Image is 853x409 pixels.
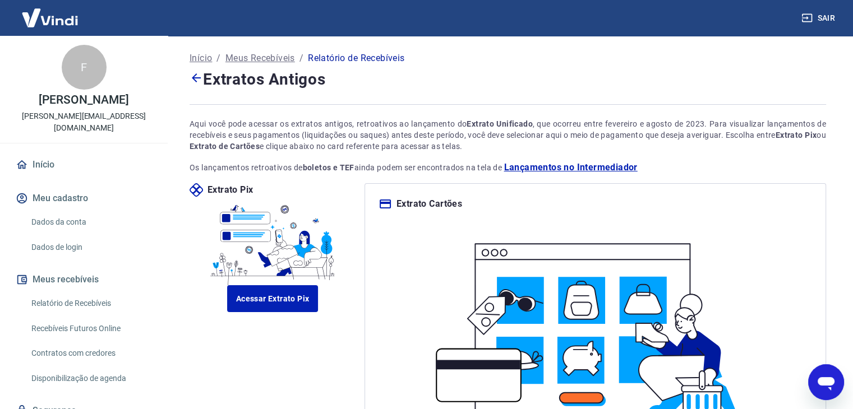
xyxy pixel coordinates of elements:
a: Início [13,152,154,177]
a: Relatório de Recebíveis [27,292,154,315]
button: Meus recebíveis [13,267,154,292]
a: Acessar Extrato Pix [227,285,319,312]
a: Meus Recebíveis [225,52,295,65]
a: Disponibilização de agenda [27,367,154,390]
p: [PERSON_NAME] [39,94,128,106]
p: [PERSON_NAME][EMAIL_ADDRESS][DOMAIN_NAME] [9,110,159,134]
a: Início [190,52,212,65]
iframe: Botão para abrir a janela de mensagens [808,364,844,400]
a: Dados de login [27,236,154,259]
p: Extrato Cartões [396,197,462,211]
div: F [62,45,107,90]
img: Vindi [13,1,86,35]
strong: Extrato de Cartões [190,142,260,151]
p: Relatório de Recebíveis [308,52,404,65]
a: Lançamentos no Intermediador [504,161,637,174]
p: Os lançamentos retroativos de ainda podem ser encontrados na tela de [190,161,826,174]
a: Contratos com credores [27,342,154,365]
h4: Extratos Antigos [190,67,826,91]
p: / [216,52,220,65]
strong: Extrato Unificado [467,119,533,128]
div: Aqui você pode acessar os extratos antigos, retroativos ao lançamento do , que ocorreu entre feve... [190,118,826,152]
strong: boletos e TEF [303,163,354,172]
button: Sair [799,8,840,29]
img: ilustrapix.38d2ed8fdf785898d64e9b5bf3a9451d.svg [206,197,339,285]
a: Recebíveis Futuros Online [27,317,154,340]
a: Dados da conta [27,211,154,234]
p: / [299,52,303,65]
button: Meu cadastro [13,186,154,211]
strong: Extrato Pix [776,131,817,140]
p: Extrato Pix [208,183,253,197]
